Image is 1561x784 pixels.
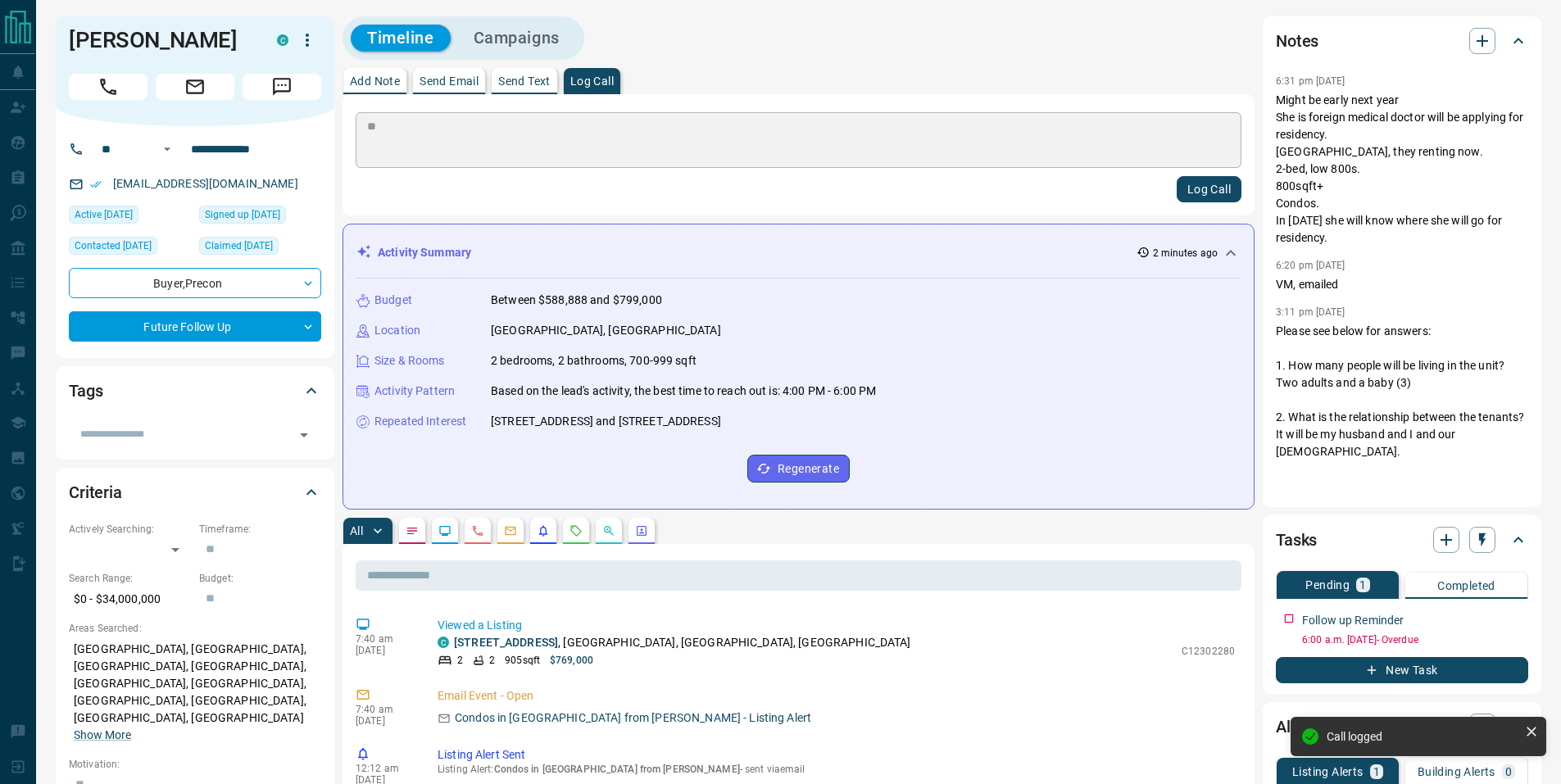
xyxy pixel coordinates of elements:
span: Message [243,74,321,100]
svg: Lead Browsing Activity [438,524,452,537]
p: Search Range: [69,571,191,586]
div: Activity Summary2 minutes ago [356,238,1241,268]
svg: Calls [471,524,484,537]
p: Size & Rooms [374,352,445,369]
p: [GEOGRAPHIC_DATA], [GEOGRAPHIC_DATA] [491,322,721,339]
button: Regenerate [747,455,850,483]
p: Listing Alert : - sent via email [438,764,1235,775]
p: Completed [1437,580,1495,591]
h2: Tags [69,378,102,404]
button: New Task [1276,657,1528,683]
p: Might be early next year She is foreign medical doctor will be applying for residency. [GEOGRAPHI... [1276,92,1528,247]
button: Campaigns [457,25,576,52]
h2: Notes [1276,28,1318,54]
p: Condos in [GEOGRAPHIC_DATA] from [PERSON_NAME] - Listing Alert [455,709,811,727]
p: $769,000 [550,653,593,668]
p: Listing Alerts [1292,766,1364,777]
svg: Opportunities [602,524,615,537]
p: 6:20 pm [DATE] [1276,260,1345,271]
div: Buyer , Precon [69,268,321,298]
p: Pending [1305,579,1350,591]
div: Tasks [1276,520,1528,560]
p: Viewed a Listing [438,617,1235,634]
p: 6:31 pm [DATE] [1276,75,1345,87]
svg: Notes [406,524,419,537]
p: Motivation: [69,757,321,772]
p: Listing Alert Sent [438,746,1235,764]
p: $0 - $34,000,000 [69,586,191,613]
p: Send Email [420,75,479,87]
p: Log Call [570,75,614,87]
div: Call logged [1327,730,1518,743]
button: Open [157,139,177,159]
p: 1 [1359,579,1366,591]
p: Building Alerts [1418,766,1495,777]
div: Criteria [69,473,321,512]
p: Repeated Interest [374,413,466,430]
p: Follow up Reminder [1302,612,1404,629]
div: Future Follow Up [69,311,321,342]
div: Thu May 15 2025 [69,237,191,260]
span: Call [69,74,147,100]
p: Between $588,888 and $799,000 [491,292,662,309]
p: 2 bedrooms, 2 bathrooms, 700-999 sqft [491,352,697,369]
p: VM, emailed [1276,276,1528,293]
svg: Agent Actions [635,524,648,537]
p: C12302280 [1182,644,1235,659]
h1: [PERSON_NAME] [69,27,252,53]
svg: Emails [504,524,517,537]
button: Open [293,424,315,446]
svg: Email Verified [90,179,102,190]
div: Mon Feb 03 2020 [199,206,321,229]
p: All [350,525,363,537]
p: 2 [489,653,495,668]
p: Location [374,322,420,339]
p: Budget [374,292,412,309]
span: Condos in [GEOGRAPHIC_DATA] from [PERSON_NAME] [494,764,740,775]
p: 7:40 am [356,704,413,715]
p: Add Note [350,75,400,87]
span: Active [DATE] [75,206,133,223]
p: 905 sqft [505,653,540,668]
p: Areas Searched: [69,621,321,636]
span: Claimed [DATE] [205,238,273,254]
p: 7:40 am [356,633,413,645]
div: Sun Jul 27 2025 [69,206,191,229]
p: Based on the lead's activity, the best time to reach out is: 4:00 PM - 6:00 PM [491,383,876,400]
h2: Tasks [1276,527,1317,553]
p: Budget: [199,571,321,586]
div: Notes [1276,21,1528,61]
button: Show More [74,727,131,744]
h2: Alerts [1276,714,1318,740]
p: 2 minutes ago [1153,246,1218,261]
p: [DATE] [356,715,413,727]
h2: Criteria [69,479,122,505]
p: [DATE] [356,645,413,656]
svg: Requests [569,524,583,537]
span: Contacted [DATE] [75,238,152,254]
svg: Listing Alerts [537,524,550,537]
p: Send Text [498,75,551,87]
p: Email Event - Open [438,687,1235,705]
p: Activity Summary [378,244,471,261]
div: condos.ca [277,34,288,46]
p: , [GEOGRAPHIC_DATA], [GEOGRAPHIC_DATA], [GEOGRAPHIC_DATA] [454,634,911,651]
p: 3:11 pm [DATE] [1276,306,1345,318]
button: Timeline [351,25,451,52]
p: 12:12 am [356,763,413,774]
span: Signed up [DATE] [205,206,280,223]
p: 0 [1505,766,1512,777]
a: [STREET_ADDRESS] [454,636,558,649]
p: Timeframe: [199,522,321,537]
a: [EMAIL_ADDRESS][DOMAIN_NAME] [113,177,298,190]
p: Actively Searching: [69,522,191,537]
p: 6:00 a.m. [DATE] - Overdue [1302,632,1528,647]
div: condos.ca [438,637,449,648]
p: Please see below for answers: 1. How many people will be living in the unit? Two adults and a bab... [1276,323,1528,770]
p: 2 [457,653,463,668]
div: Alerts [1276,707,1528,746]
p: [GEOGRAPHIC_DATA], [GEOGRAPHIC_DATA], [GEOGRAPHIC_DATA], [GEOGRAPHIC_DATA], [GEOGRAPHIC_DATA], [G... [69,636,321,749]
span: Email [156,74,234,100]
div: Sat Aug 20 2022 [199,237,321,260]
button: Log Call [1177,176,1241,202]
